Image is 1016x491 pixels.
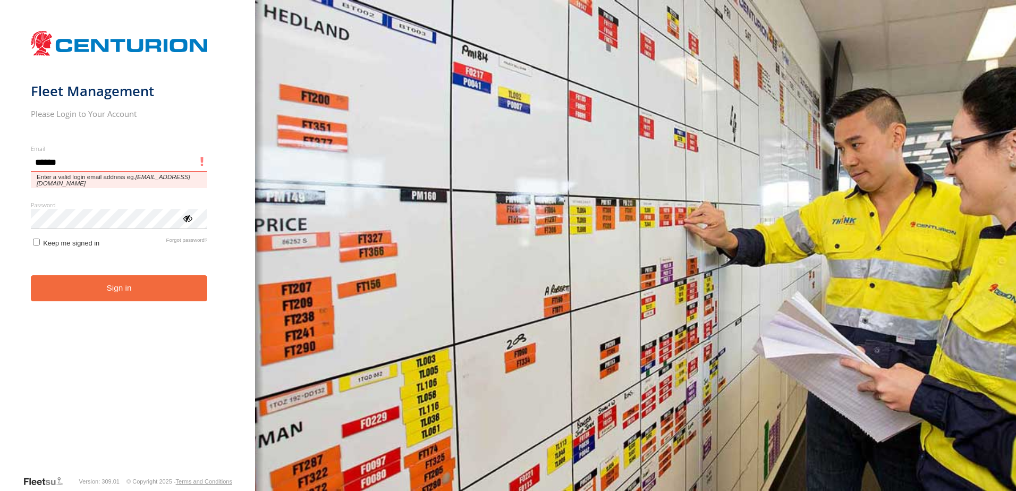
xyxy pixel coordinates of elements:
button: Sign in [31,275,208,301]
a: Forgot password? [166,237,208,247]
a: Visit our Website [23,476,72,487]
h1: Fleet Management [31,82,208,100]
div: ViewPassword [182,213,192,223]
img: Centurion Transport [31,30,208,57]
div: © Copyright 2025 - [126,478,232,485]
span: Enter a valid login email address eg. [31,172,208,188]
h2: Please Login to Your Account [31,108,208,119]
input: Keep me signed in [33,239,40,245]
form: main [31,26,225,475]
label: Password [31,201,208,209]
label: Email [31,145,208,153]
em: [EMAIL_ADDRESS][DOMAIN_NAME] [37,174,190,187]
a: Terms and Conditions [176,478,232,485]
div: Version: 309.01 [79,478,120,485]
span: Keep me signed in [43,239,99,247]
